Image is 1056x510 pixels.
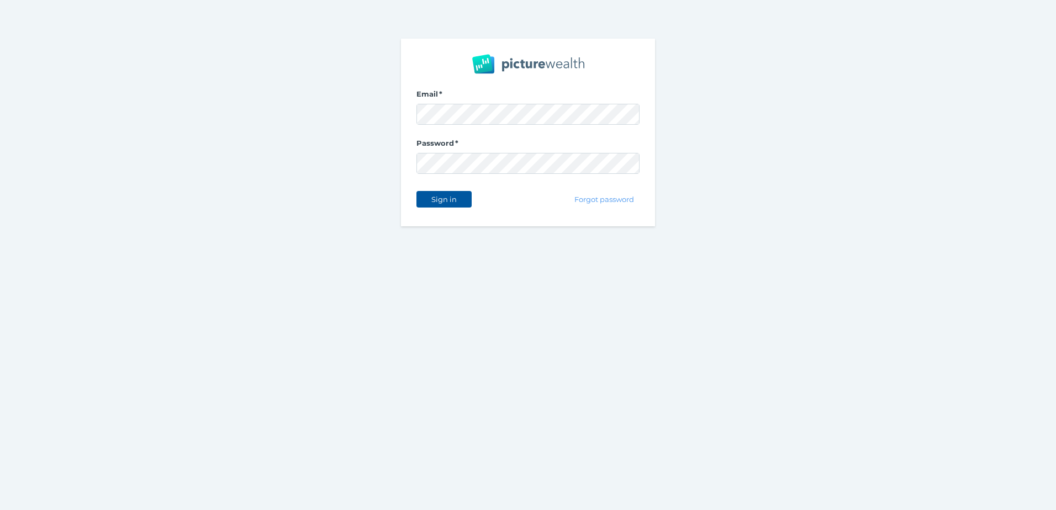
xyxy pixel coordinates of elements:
label: Email [416,89,640,104]
label: Password [416,139,640,153]
button: Sign in [416,191,472,208]
img: PW [472,54,584,74]
span: Sign in [426,195,461,204]
button: Forgot password [569,191,640,208]
span: Forgot password [570,195,639,204]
